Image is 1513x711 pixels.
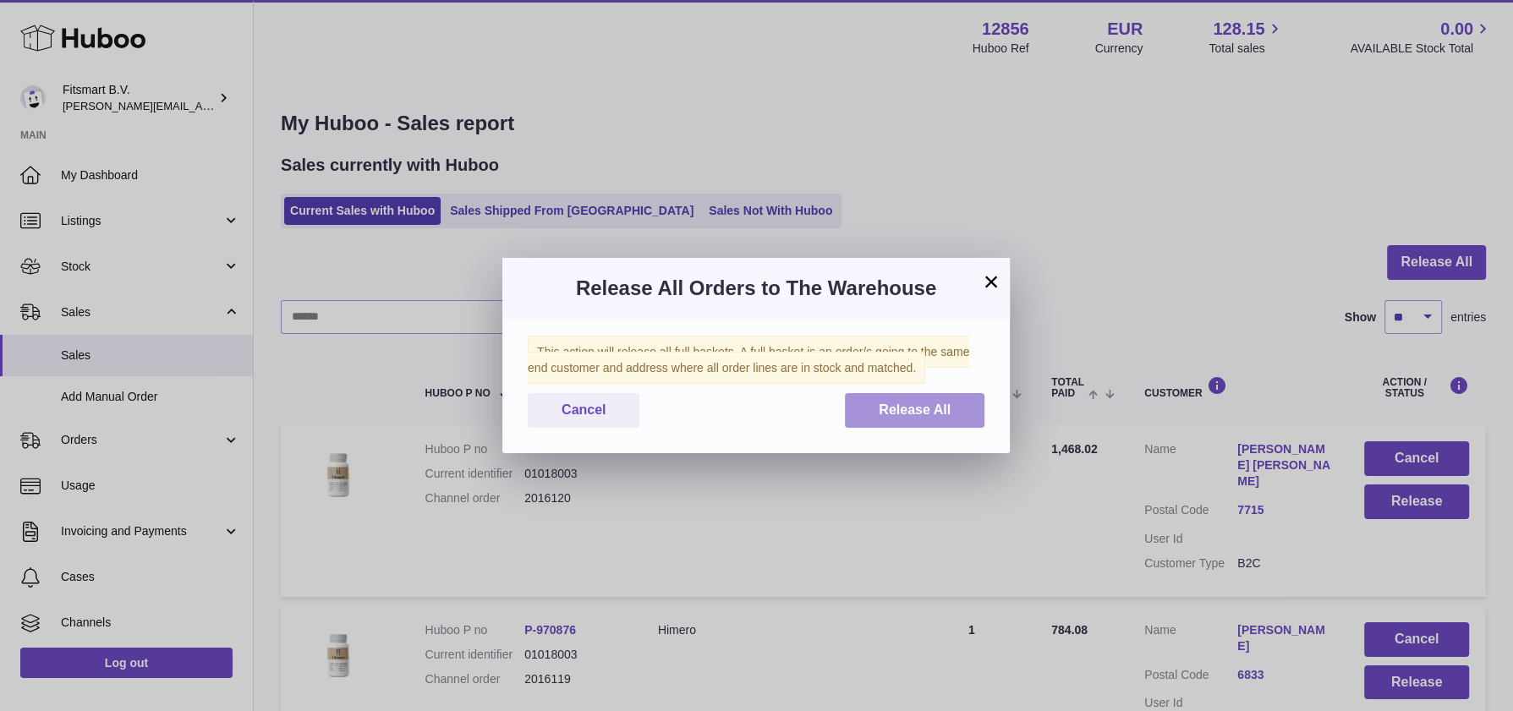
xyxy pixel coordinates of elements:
[528,393,639,428] button: Cancel
[528,275,984,302] h3: Release All Orders to The Warehouse
[879,402,951,417] span: Release All
[562,402,606,417] span: Cancel
[981,271,1001,292] button: ×
[845,393,984,428] button: Release All
[528,336,969,384] span: This action will release all full baskets. A full basket is an order/s going to the same end cust...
